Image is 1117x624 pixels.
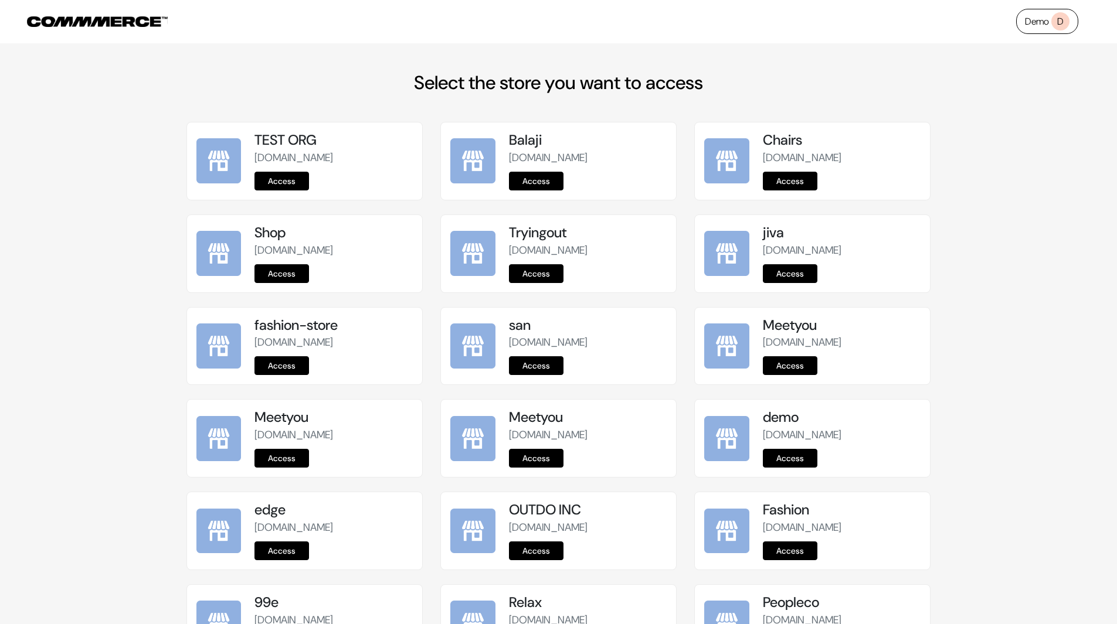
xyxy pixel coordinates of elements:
img: Balaji [450,138,495,183]
h5: san [509,317,667,334]
h5: edge [254,502,412,519]
p: [DOMAIN_NAME] [763,243,921,258]
a: Access [254,541,309,560]
p: [DOMAIN_NAME] [763,520,921,536]
img: edge [196,509,242,554]
p: [DOMAIN_NAME] [254,427,412,443]
h2: Select the store you want to access [186,71,931,94]
a: Access [254,172,309,190]
h5: Meetyou [763,317,921,334]
img: Chairs [704,138,749,183]
a: Access [763,356,817,375]
a: Access [763,264,817,283]
p: [DOMAIN_NAME] [509,520,667,536]
a: Access [509,172,563,190]
span: D [1051,12,1070,30]
h5: Meetyou [509,409,667,426]
p: [DOMAIN_NAME] [763,335,921,350]
h5: demo [763,409,921,426]
p: [DOMAIN_NAME] [763,427,921,443]
h5: Peopleco [763,594,921,611]
a: Access [509,541,563,560]
img: Meetyou [196,416,242,461]
h5: fashion-store [254,317,412,334]
img: jiva [704,231,749,276]
img: COMMMERCE [27,16,168,27]
a: Access [254,449,309,468]
img: Tryingout [450,231,495,276]
p: [DOMAIN_NAME] [763,150,921,166]
h5: Relax [509,594,667,611]
p: [DOMAIN_NAME] [254,520,412,536]
img: Meetyou [450,416,495,461]
img: fashion-store [196,323,242,369]
a: Access [763,449,817,468]
img: san [450,323,495,369]
h5: jiva [763,224,921,241]
p: [DOMAIN_NAME] [254,335,412,350]
p: [DOMAIN_NAME] [509,150,667,166]
p: [DOMAIN_NAME] [509,427,667,443]
h5: Chairs [763,132,921,149]
a: Access [763,172,817,190]
img: OUTDO INC [450,509,495,554]
a: Access [763,541,817,560]
h5: Tryingout [509,224,667,241]
a: DemoD [1016,9,1078,34]
h5: TEST ORG [254,132,412,149]
img: Fashion [704,509,749,554]
img: demo [704,416,749,461]
img: Shop [196,231,242,276]
p: [DOMAIN_NAME] [509,335,667,350]
img: TEST ORG [196,138,242,183]
h5: Meetyou [254,409,412,426]
a: Access [509,449,563,468]
a: Access [254,264,309,283]
h5: 99e [254,594,412,611]
p: [DOMAIN_NAME] [254,150,412,166]
h5: Shop [254,224,412,241]
h5: Fashion [763,502,921,519]
img: Meetyou [704,323,749,369]
a: Access [509,264,563,283]
a: Access [254,356,309,375]
a: Access [509,356,563,375]
h5: Balaji [509,132,667,149]
p: [DOMAIN_NAME] [254,243,412,258]
h5: OUTDO INC [509,502,667,519]
p: [DOMAIN_NAME] [509,243,667,258]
